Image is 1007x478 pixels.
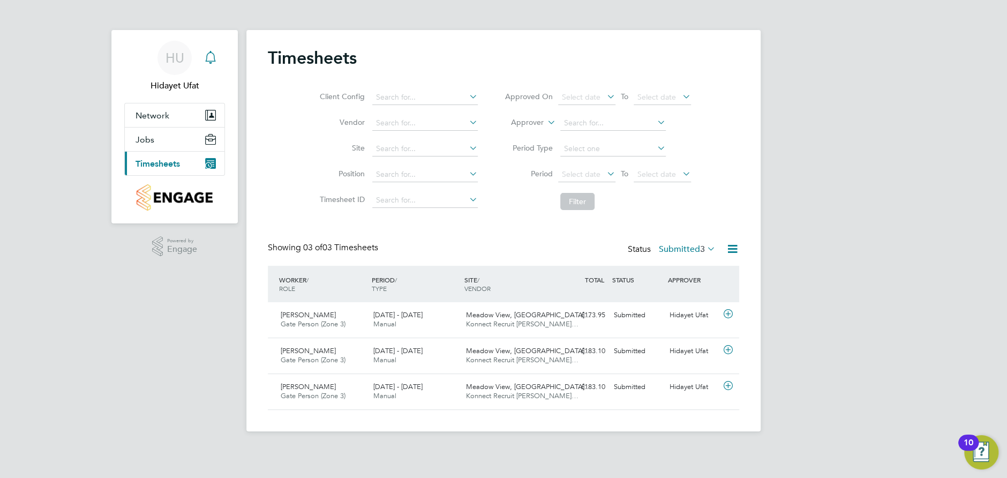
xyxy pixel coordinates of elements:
[495,117,544,128] label: Approver
[466,382,591,391] span: Meadow View, [GEOGRAPHIC_DATA]…
[585,275,604,284] span: TOTAL
[505,92,553,101] label: Approved On
[618,89,632,103] span: To
[554,307,610,324] div: £173.95
[303,242,322,253] span: 03 of
[560,193,595,210] button: Filter
[317,143,365,153] label: Site
[372,141,478,156] input: Search for...
[610,307,665,324] div: Submitted
[317,195,365,204] label: Timesheet ID
[369,270,462,298] div: PERIOD
[466,391,578,400] span: Konnect Recruit [PERSON_NAME]…
[152,236,198,257] a: Powered byEngage
[964,443,973,457] div: 10
[317,117,365,127] label: Vendor
[167,245,197,254] span: Engage
[505,169,553,178] label: Period
[276,270,369,298] div: WORKER
[665,270,721,289] div: APPROVER
[665,342,721,360] div: Hidayet Ufat
[466,346,591,355] span: Meadow View, [GEOGRAPHIC_DATA]…
[372,193,478,208] input: Search for...
[373,382,423,391] span: [DATE] - [DATE]
[466,355,578,364] span: Konnect Recruit [PERSON_NAME]…
[281,391,345,400] span: Gate Person (Zone 3)
[464,284,491,293] span: VENDOR
[124,79,225,92] span: Hidayet Ufat
[462,270,554,298] div: SITE
[665,307,721,324] div: Hidayet Ufat
[610,270,665,289] div: STATUS
[466,319,578,328] span: Konnect Recruit [PERSON_NAME]…
[111,30,238,223] nav: Main navigation
[124,41,225,92] a: HUHidayet Ufat
[373,355,396,364] span: Manual
[562,92,600,102] span: Select date
[125,128,224,151] button: Jobs
[281,310,336,319] span: [PERSON_NAME]
[137,184,212,211] img: countryside-properties-logo-retina.png
[281,382,336,391] span: [PERSON_NAME]
[610,378,665,396] div: Submitted
[477,275,479,284] span: /
[125,152,224,175] button: Timesheets
[700,244,705,255] span: 3
[317,92,365,101] label: Client Config
[560,116,666,131] input: Search for...
[125,103,224,127] button: Network
[372,167,478,182] input: Search for...
[373,391,396,400] span: Manual
[466,310,591,319] span: Meadow View, [GEOGRAPHIC_DATA]…
[373,319,396,328] span: Manual
[618,167,632,181] span: To
[562,169,600,179] span: Select date
[554,378,610,396] div: £183.10
[372,90,478,105] input: Search for...
[372,116,478,131] input: Search for...
[554,342,610,360] div: £183.10
[628,242,718,257] div: Status
[279,284,295,293] span: ROLE
[395,275,397,284] span: /
[964,435,998,469] button: Open Resource Center, 10 new notifications
[268,242,380,253] div: Showing
[372,284,387,293] span: TYPE
[136,159,180,169] span: Timesheets
[560,141,666,156] input: Select one
[505,143,553,153] label: Period Type
[317,169,365,178] label: Position
[665,378,721,396] div: Hidayet Ufat
[373,310,423,319] span: [DATE] - [DATE]
[637,92,676,102] span: Select date
[281,355,345,364] span: Gate Person (Zone 3)
[136,110,169,121] span: Network
[124,184,225,211] a: Go to home page
[303,242,378,253] span: 03 Timesheets
[659,244,716,255] label: Submitted
[306,275,309,284] span: /
[166,51,184,65] span: HU
[136,135,154,145] span: Jobs
[268,47,357,69] h2: Timesheets
[610,342,665,360] div: Submitted
[167,236,197,245] span: Powered by
[281,319,345,328] span: Gate Person (Zone 3)
[637,169,676,179] span: Select date
[373,346,423,355] span: [DATE] - [DATE]
[281,346,336,355] span: [PERSON_NAME]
